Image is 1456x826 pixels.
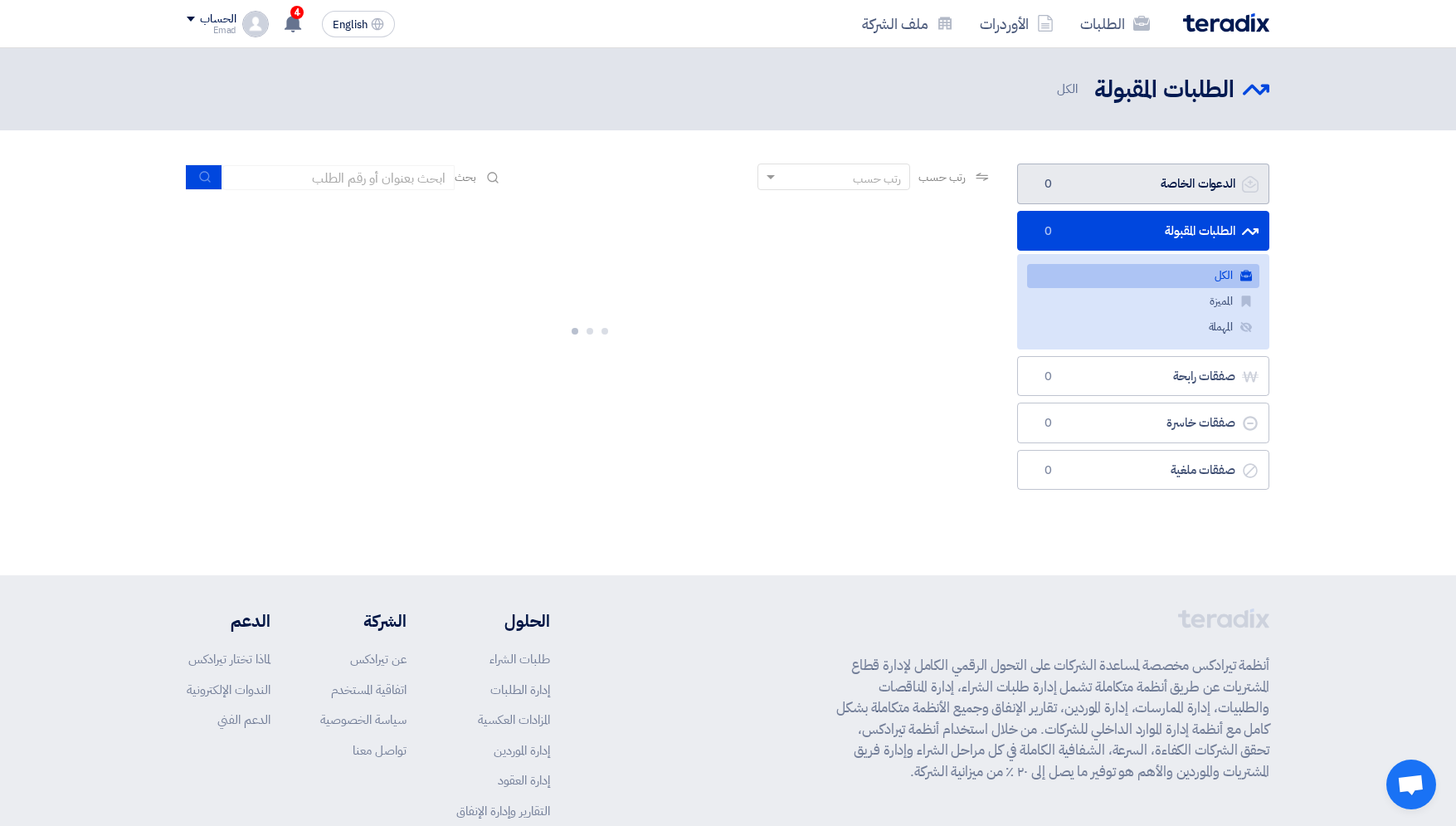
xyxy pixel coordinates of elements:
[1038,176,1058,193] span: 0
[1017,356,1269,397] a: صفقات رابحة0
[1017,403,1269,443] a: صفقات خاسرة0
[242,11,269,37] img: profile_test.png
[331,681,407,699] a: اتفاقية المستخدم
[498,771,550,789] a: إدارة العقود
[187,609,270,633] li: الدعم
[1027,264,1259,288] a: الكل
[333,19,368,31] span: English
[353,741,407,760] a: تواصل معنا
[1038,415,1058,432] span: 0
[1038,369,1058,385] span: 0
[1038,462,1058,479] span: 0
[350,650,407,668] a: عن تيرادكس
[489,650,550,668] a: طلبات الشراء
[1386,760,1436,809] div: Open chat
[1027,315,1259,340] a: المهملة
[222,165,455,190] input: ابحث بعنوان أو رقم الطلب
[1067,4,1163,43] a: الطلبات
[849,4,967,43] a: ملف الشركة
[1027,290,1259,314] a: المميزة
[478,711,550,729] a: المزادات العكسية
[853,170,901,188] div: رتب حسب
[188,650,270,668] a: لماذا تختار تيرادكس
[1017,450,1269,491] a: صفقات ملغية0
[1038,223,1058,240] span: 0
[187,26,236,35] div: Emad
[836,655,1269,782] p: أنظمة تيرادكس مخصصة لمساعدة الشركات على التحول الرقمي الكامل لإدارة قطاع المشتريات عن طريق أنظمة ...
[455,169,476,186] span: بحث
[494,741,550,760] a: إدارة الموردين
[490,681,550,699] a: إدارة الطلبات
[967,4,1067,43] a: الأوردرات
[1094,74,1234,106] h2: الطلبات المقبولة
[1017,211,1269,252] a: الطلبات المقبولة0
[187,681,270,699] a: الندوات الإلكترونية
[320,609,407,633] li: الشركة
[1057,80,1081,99] span: الكل
[918,169,966,186] span: رتب حسب
[1183,13,1269,32] img: Teradix logo
[320,711,407,729] a: سياسة الخصوصية
[217,711,270,729] a: الدعم الفني
[290,6,304,19] span: 4
[456,802,550,820] a: التقارير وإدارة الإنفاق
[200,12,236,27] div: الحساب
[322,11,395,37] button: English
[456,609,550,633] li: الحلول
[1017,164,1269,204] a: الدعوات الخاصة0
